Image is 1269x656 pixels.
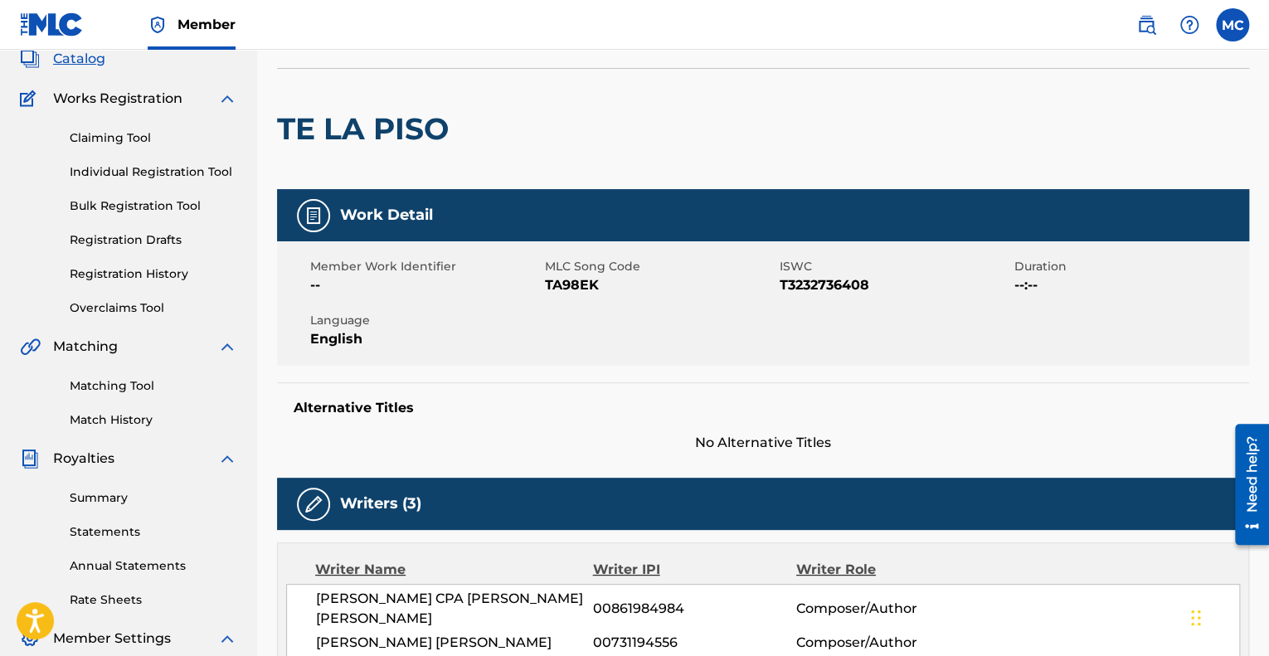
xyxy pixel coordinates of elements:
[1179,15,1199,35] img: help
[70,489,237,507] a: Summary
[20,12,84,36] img: MLC Logo
[304,206,323,226] img: Work Detail
[1130,8,1163,41] a: Public Search
[70,265,237,283] a: Registration History
[780,275,1010,295] span: T3232736408
[545,275,775,295] span: TA98EK
[53,629,171,649] span: Member Settings
[53,449,114,469] span: Royalties
[20,629,40,649] img: Member Settings
[1136,15,1156,35] img: search
[796,633,981,653] span: Composer/Author
[593,560,796,580] div: Writer IPI
[294,400,1233,416] h5: Alternative Titles
[217,89,237,109] img: expand
[70,299,237,317] a: Overclaims Tool
[277,110,457,148] h2: TE LA PISO
[217,337,237,357] img: expand
[316,589,593,629] span: [PERSON_NAME] CPA [PERSON_NAME] [PERSON_NAME]
[593,599,796,619] span: 00861984984
[340,206,433,225] h5: Work Detail
[70,129,237,147] a: Claiming Tool
[20,49,105,69] a: CatalogCatalog
[780,258,1010,275] span: ISWC
[340,494,421,513] h5: Writers (3)
[545,258,775,275] span: MLC Song Code
[593,633,796,653] span: 00731194556
[796,560,981,580] div: Writer Role
[1223,417,1269,551] iframe: Resource Center
[217,629,237,649] img: expand
[1186,576,1269,656] iframe: Chat Widget
[70,197,237,215] a: Bulk Registration Tool
[20,449,40,469] img: Royalties
[70,557,237,575] a: Annual Statements
[796,599,981,619] span: Composer/Author
[148,15,168,35] img: Top Rightsholder
[316,633,593,653] span: [PERSON_NAME] [PERSON_NAME]
[277,433,1249,453] span: No Alternative Titles
[70,523,237,541] a: Statements
[1191,593,1201,643] div: Drag
[1173,8,1206,41] div: Help
[70,377,237,395] a: Matching Tool
[310,275,541,295] span: --
[304,494,323,514] img: Writers
[310,258,541,275] span: Member Work Identifier
[20,49,40,69] img: Catalog
[70,163,237,181] a: Individual Registration Tool
[70,591,237,609] a: Rate Sheets
[20,89,41,109] img: Works Registration
[1216,8,1249,41] div: User Menu
[53,89,182,109] span: Works Registration
[53,49,105,69] span: Catalog
[217,449,237,469] img: expand
[70,411,237,429] a: Match History
[20,337,41,357] img: Matching
[1014,275,1245,295] span: --:--
[315,560,593,580] div: Writer Name
[310,329,541,349] span: English
[310,312,541,329] span: Language
[53,337,118,357] span: Matching
[1014,258,1245,275] span: Duration
[177,15,236,34] span: Member
[70,231,237,249] a: Registration Drafts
